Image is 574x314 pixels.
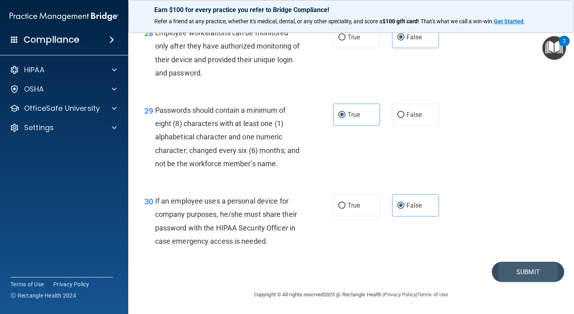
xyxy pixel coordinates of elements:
span: Ⓒ Rectangle Health 2024 [10,292,76,300]
span: True [348,33,360,41]
a: Privacy Policy [384,292,416,298]
span: True [348,202,360,209]
div: 2 [563,41,566,51]
a: Terms of Use [417,292,448,298]
input: False [397,203,404,209]
span: False [406,111,422,118]
input: True [338,112,346,118]
span: False [406,202,422,209]
a: Get Started [494,18,525,24]
a: Settings [10,123,117,133]
span: Refer a friend at any practice, whether it's medical, dental, or any other speciality, and score a [154,18,382,24]
p: OSHA [24,84,44,94]
span: ! That's what we call a win-win. [418,18,494,24]
span: True [348,111,360,118]
div: Copyright © All rights reserved 2025 @ Rectangle Health | | [205,282,497,308]
p: Settings [24,123,54,133]
input: True [338,35,346,41]
span: If an employee uses a personal device for company purposes, he/she must share their password with... [155,197,297,245]
p: OfficeSafe University [24,104,100,113]
span: 29 [144,106,153,116]
strong: Get Started [494,18,523,24]
a: Privacy Policy [53,280,89,288]
a: OfficeSafe University [10,104,117,113]
span: False [406,33,422,41]
img: PMB logo [10,8,119,24]
p: HIPAA [24,65,44,75]
span: Passwords should contain a minimum of eight (8) characters with at least one (1) alphabetical cha... [155,106,299,168]
input: False [397,35,404,41]
span: Employee workstations can be monitored only after they have authorized monitoring of their device... [155,29,300,77]
input: True [338,203,346,209]
p: Earn $100 for every practice you refer to Bridge Compliance! [154,6,548,14]
button: Submit [492,262,564,282]
a: OSHA [10,84,117,94]
strong: $100 gift card [382,18,418,24]
button: Open Resource Center, 2 new notifications [542,36,566,60]
span: 30 [144,197,153,206]
a: Terms of Use [10,280,44,288]
h4: Compliance [24,34,79,45]
span: 28 [144,29,153,38]
input: False [397,112,404,118]
a: HIPAA [10,65,117,75]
